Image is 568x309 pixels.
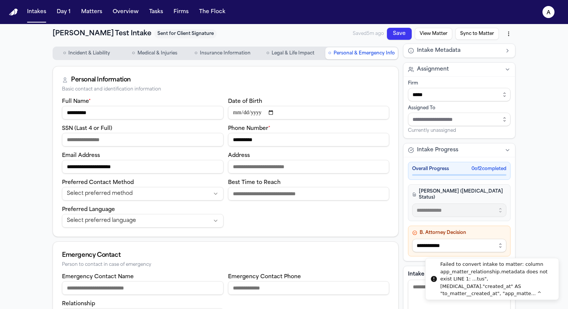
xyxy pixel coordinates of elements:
span: Legal & Life Impact [272,50,314,56]
label: Address [228,153,250,158]
button: Overview [110,5,142,19]
button: Go to Personal & Emergency Info [325,47,398,59]
button: Sync to Matter [455,28,499,40]
img: Finch Logo [9,9,18,16]
button: Go to Incident & Liability [53,47,120,59]
span: Intake Progress [417,146,458,154]
label: SSN (Last 4 or Full) [62,126,112,131]
span: Saved 5m ago [353,31,384,37]
div: Assigned To [408,105,511,111]
input: Emergency contact name [62,281,224,295]
label: Date of Birth [228,99,262,104]
span: Personal & Emergency Info [334,50,395,56]
label: Emergency Contact Phone [228,274,301,280]
button: The Flock [196,5,228,19]
label: Best Time to Reach [228,180,281,185]
button: Go to Legal & Life Impact [257,47,324,59]
button: Go to Insurance Information [189,47,256,59]
div: Firm [408,80,511,86]
button: Day 1 [54,5,74,19]
label: Emergency Contact Name [62,274,134,280]
button: Assignment [403,63,515,76]
a: Home [9,9,18,16]
span: ○ [63,50,66,57]
button: More actions [502,27,515,41]
input: Best time to reach [228,187,390,200]
span: Overall Progress [412,166,449,172]
div: Personal Information [71,75,131,84]
button: Go to Medical & Injuries [121,47,188,59]
span: ○ [328,50,331,57]
div: Person to contact in case of emergency [62,262,389,268]
div: Basic contact and identification information [62,87,389,92]
input: Address [228,160,390,173]
span: Sent for Client Signature [154,29,217,38]
button: Firms [171,5,192,19]
input: Email address [62,160,224,173]
label: Preferred Contact Method [62,180,134,185]
label: Full Name [62,99,91,104]
span: ○ [194,50,197,57]
button: Intake Progress [403,143,515,157]
input: Full name [62,106,224,119]
div: Failed to convert intake to matter: column app_matter_relationship.metadata does not exist LINE 1... [440,261,553,297]
button: Matters [78,5,105,19]
input: Emergency contact phone [228,281,390,295]
input: Phone number [228,133,390,146]
input: Date of birth [228,106,390,119]
span: ○ [266,50,269,57]
h4: B. Attorney Decision [412,230,506,236]
button: Tasks [146,5,166,19]
button: Save [387,28,412,40]
span: Medical & Injuries [137,50,177,56]
span: ○ [132,50,135,57]
h1: [PERSON_NAME] Test Intake [53,29,151,39]
input: Assign to staff member [408,113,511,126]
input: SSN [62,133,224,146]
button: Intakes [24,5,49,19]
input: Select firm [408,88,511,101]
span: 0 of 2 completed [471,166,506,172]
div: Emergency Contact [62,251,389,260]
label: Preferred Language [62,207,115,213]
span: Incident & Liability [68,50,110,56]
label: Phone Number [228,126,270,131]
label: Email Address [62,153,100,158]
h4: [PERSON_NAME] ([MEDICAL_DATA] Status) [412,188,506,200]
span: Currently unassigned [408,128,456,134]
span: Assignment [417,66,449,73]
button: Intake Metadata [403,44,515,57]
button: View Matter [415,28,452,40]
span: Intake Metadata [417,47,461,54]
span: Insurance Information [200,50,251,56]
label: Relationship [62,301,95,307]
label: Intake Notes [408,271,511,278]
